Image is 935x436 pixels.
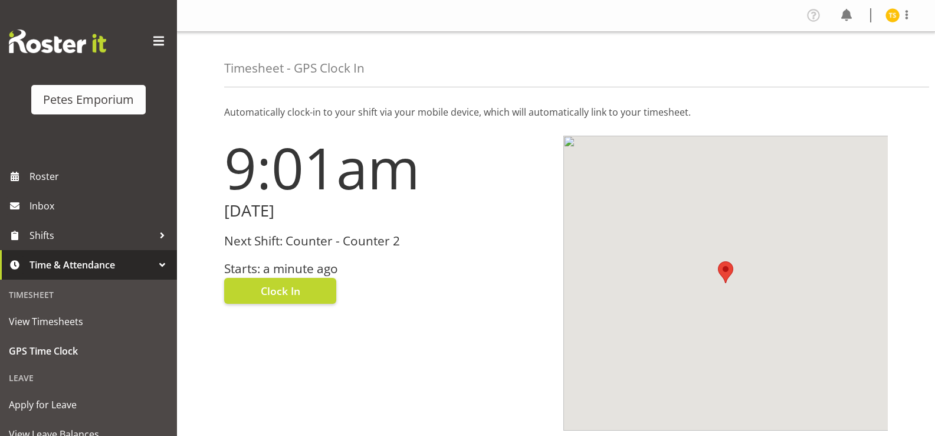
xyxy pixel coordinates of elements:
[224,262,549,276] h3: Starts: a minute ago
[9,342,168,360] span: GPS Time Clock
[224,202,549,220] h2: [DATE]
[9,396,168,414] span: Apply for Leave
[224,105,888,119] p: Automatically clock-in to your shift via your mobile device, which will automatically link to you...
[3,283,174,307] div: Timesheet
[29,256,153,274] span: Time & Attendance
[3,336,174,366] a: GPS Time Clock
[9,29,106,53] img: Rosterit website logo
[224,61,365,75] h4: Timesheet - GPS Clock In
[9,313,168,330] span: View Timesheets
[3,307,174,336] a: View Timesheets
[43,91,134,109] div: Petes Emporium
[29,227,153,244] span: Shifts
[224,234,549,248] h3: Next Shift: Counter - Counter 2
[885,8,900,22] img: tamara-straker11292.jpg
[3,366,174,390] div: Leave
[29,197,171,215] span: Inbox
[224,278,336,304] button: Clock In
[224,136,549,199] h1: 9:01am
[29,168,171,185] span: Roster
[261,283,300,299] span: Clock In
[3,390,174,419] a: Apply for Leave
